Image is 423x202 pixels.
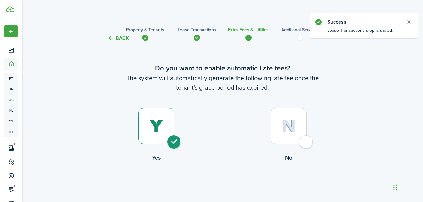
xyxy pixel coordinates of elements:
a: kl [4,105,18,116]
a: eq [4,116,18,126]
a: oc [4,94,18,105]
notify-title: Success [327,18,400,26]
button: Back [108,35,129,42]
h3: Property & Tenants [126,26,164,33]
iframe: Chat Widget [392,172,423,202]
a: pt [4,73,18,84]
button: Close notify [404,18,413,26]
control-radio-card-title: No [223,154,355,162]
wizard-step-header-title: Do you want to enable automatic Late fees? [90,63,355,73]
h3: Additional Services [281,26,319,33]
control-radio-card-title: Yes [90,154,223,162]
a: un [4,84,18,94]
button: Open menu [4,25,18,37]
img: Yes (selected) [149,119,163,133]
h3: Lease Transactions [178,26,216,33]
div: Drag [393,178,397,197]
img: TenantCloud [6,6,14,12]
img: No [281,119,296,133]
h3: Extra fees & Utilities [228,26,269,33]
wizard-step-header-description: The system will automatically generate the following late fee once the tenant's grace period has ... [90,73,355,92]
a: in [4,126,18,137]
notify-body: Lease Transactions step is saved. [310,27,418,38]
